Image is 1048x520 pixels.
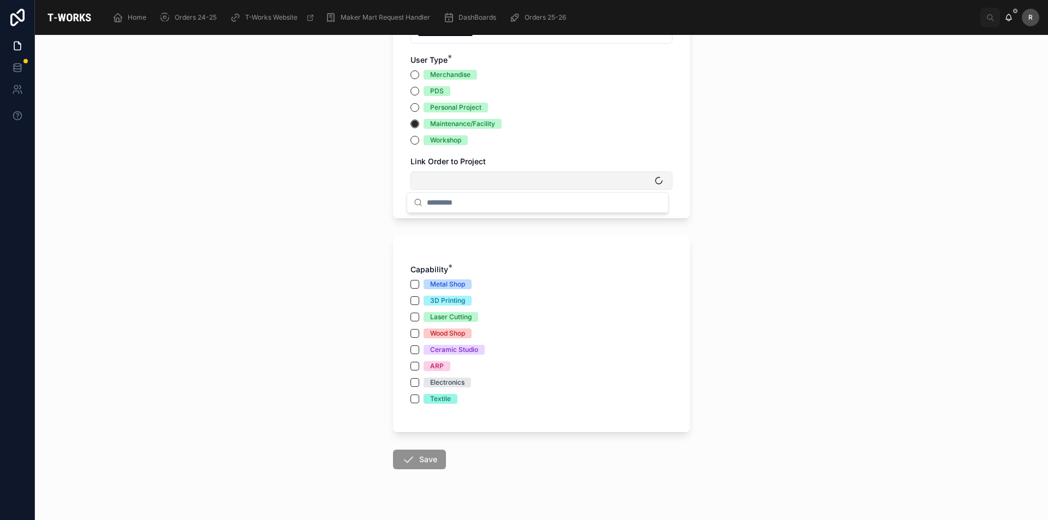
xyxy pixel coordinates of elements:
[410,157,486,166] span: Link Order to Project
[341,13,430,22] span: Maker Mart Request Handler
[322,8,438,27] a: Maker Mart Request Handler
[430,86,444,96] div: PDS
[104,5,980,29] div: scrollable content
[440,8,504,27] a: DashBoards
[175,13,217,22] span: Orders 24-25
[128,13,146,22] span: Home
[410,55,448,64] span: User Type
[430,328,465,338] div: Wood Shop
[506,8,574,27] a: Orders 25-26
[430,279,465,289] div: Metal Shop
[430,361,444,371] div: ARP
[430,345,478,355] div: Ceramic Studio
[430,103,481,112] div: Personal Project
[458,13,496,22] span: DashBoards
[1028,13,1033,22] span: R
[245,13,297,22] span: T-Works Website
[430,296,465,306] div: 3D Printing
[156,8,224,27] a: Orders 24-25
[430,312,472,322] div: Laser Cutting
[430,70,471,80] div: Merchandise
[44,9,95,26] img: App logo
[430,135,461,145] div: Workshop
[525,13,566,22] span: Orders 25-26
[109,8,154,27] a: Home
[410,265,448,274] span: Capability
[227,8,320,27] a: T-Works Website
[410,171,672,190] button: Select Button
[430,394,451,404] div: Textile
[430,119,495,129] div: Maintenance/Facility
[430,378,465,387] div: Electronics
